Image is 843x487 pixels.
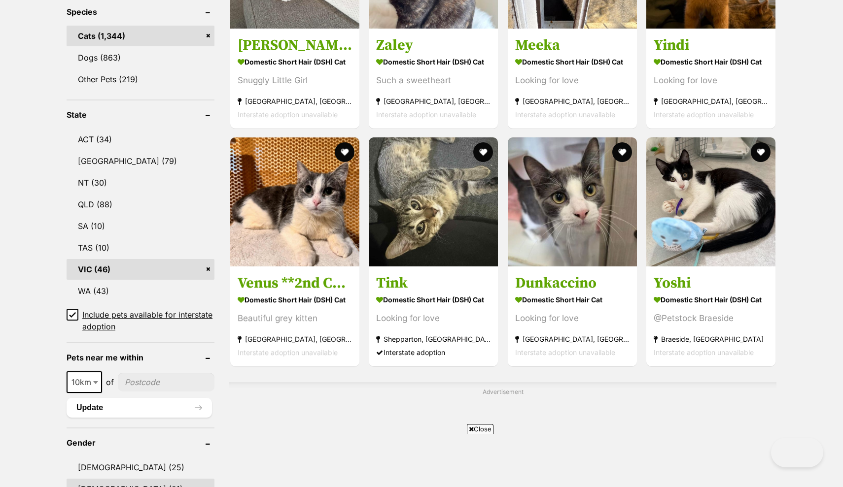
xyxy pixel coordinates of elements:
div: Such a sweetheart [376,73,491,87]
strong: [GEOGRAPHIC_DATA], [GEOGRAPHIC_DATA] [238,94,352,107]
span: of [106,376,114,388]
h3: Yindi [654,35,768,54]
a: Include pets available for interstate adoption [67,309,214,332]
div: Looking for love [515,312,630,325]
h3: Yoshi [654,274,768,292]
a: Yindi Domestic Short Hair (DSH) Cat Looking for love [GEOGRAPHIC_DATA], [GEOGRAPHIC_DATA] Interst... [646,28,775,128]
a: Cats (1,344) [67,26,214,46]
iframe: Help Scout Beacon - Open [771,438,823,467]
strong: Shepparton, [GEOGRAPHIC_DATA] [376,332,491,346]
div: Interstate adoption [376,346,491,359]
a: Dunkaccino Domestic Short Hair Cat Looking for love [GEOGRAPHIC_DATA], [GEOGRAPHIC_DATA] Intersta... [508,266,637,366]
button: favourite [474,142,493,162]
a: SA (10) [67,216,214,236]
h3: Zaley [376,35,491,54]
button: favourite [335,142,354,162]
img: Dunkaccino - Domestic Short Hair Cat [508,137,637,266]
strong: Domestic Short Hair (DSH) Cat [654,54,768,68]
span: 10km [68,375,101,389]
a: Other Pets (219) [67,69,214,90]
a: Meeka Domestic Short Hair (DSH) Cat Looking for love [GEOGRAPHIC_DATA], [GEOGRAPHIC_DATA] Interst... [508,28,637,128]
h3: Meeka [515,35,630,54]
strong: [GEOGRAPHIC_DATA], [GEOGRAPHIC_DATA] [238,332,352,346]
button: favourite [751,142,771,162]
h3: Venus **2nd Chance Cat Rescue** [238,274,352,292]
strong: [GEOGRAPHIC_DATA], [GEOGRAPHIC_DATA] [654,94,768,107]
span: Interstate adoption unavailable [515,110,615,118]
span: Interstate adoption unavailable [515,348,615,357]
div: @Petstock Braeside [654,312,768,325]
a: [DEMOGRAPHIC_DATA] (25) [67,457,214,478]
img: Tink - Domestic Short Hair (DSH) Cat [369,137,498,266]
img: Yoshi - Domestic Short Hair (DSH) Cat [646,137,775,266]
header: Gender [67,438,214,447]
a: Tink Domestic Short Hair (DSH) Cat Looking for love Shepparton, [GEOGRAPHIC_DATA] Interstate adop... [369,266,498,366]
div: Looking for love [654,73,768,87]
div: Snuggly Little Girl [238,73,352,87]
span: Interstate adoption unavailable [654,110,754,118]
a: Dogs (863) [67,47,214,68]
strong: Domestic Short Hair (DSH) Cat [238,292,352,307]
span: 10km [67,371,102,393]
a: VIC (46) [67,259,214,280]
strong: Domestic Short Hair (DSH) Cat [376,292,491,307]
header: State [67,110,214,119]
a: QLD (88) [67,194,214,215]
a: Zaley Domestic Short Hair (DSH) Cat Such a sweetheart [GEOGRAPHIC_DATA], [GEOGRAPHIC_DATA] Inters... [369,28,498,128]
strong: [GEOGRAPHIC_DATA], [GEOGRAPHIC_DATA] [376,94,491,107]
a: [GEOGRAPHIC_DATA] (79) [67,151,214,171]
button: Update [67,398,212,418]
strong: Braeside, [GEOGRAPHIC_DATA] [654,332,768,346]
a: Venus **2nd Chance Cat Rescue** Domestic Short Hair (DSH) Cat Beautiful grey kitten [GEOGRAPHIC_D... [230,266,359,366]
input: postcode [118,373,214,391]
img: Venus **2nd Chance Cat Rescue** - Domestic Short Hair (DSH) Cat [230,137,359,266]
strong: Domestic Short Hair (DSH) Cat [376,54,491,68]
a: [PERSON_NAME] Domestic Short Hair (DSH) Cat Snuggly Little Girl [GEOGRAPHIC_DATA], [GEOGRAPHIC_DA... [230,28,359,128]
iframe: Advertisement [242,438,601,482]
strong: Domestic Short Hair (DSH) Cat [654,292,768,307]
a: Yoshi Domestic Short Hair (DSH) Cat @Petstock Braeside Braeside, [GEOGRAPHIC_DATA] Interstate ado... [646,266,775,366]
div: Looking for love [376,312,491,325]
strong: [GEOGRAPHIC_DATA], [GEOGRAPHIC_DATA] [515,94,630,107]
header: Pets near me within [67,353,214,362]
a: TAS (10) [67,237,214,258]
span: Interstate adoption unavailable [376,110,476,118]
strong: Domestic Short Hair (DSH) Cat [515,54,630,68]
h3: [PERSON_NAME] [238,35,352,54]
div: Looking for love [515,73,630,87]
header: Species [67,7,214,16]
a: WA (43) [67,281,214,301]
h3: Tink [376,274,491,292]
strong: Domestic Short Hair (DSH) Cat [238,54,352,68]
span: Close [467,424,493,434]
a: NT (30) [67,172,214,193]
span: Interstate adoption unavailable [238,110,338,118]
strong: [GEOGRAPHIC_DATA], [GEOGRAPHIC_DATA] [515,332,630,346]
span: Interstate adoption unavailable [238,348,338,357]
h3: Dunkaccino [515,274,630,292]
div: Beautiful grey kitten [238,312,352,325]
button: favourite [612,142,632,162]
span: Include pets available for interstate adoption [82,309,214,332]
strong: Domestic Short Hair Cat [515,292,630,307]
span: Interstate adoption unavailable [654,348,754,357]
a: ACT (34) [67,129,214,150]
